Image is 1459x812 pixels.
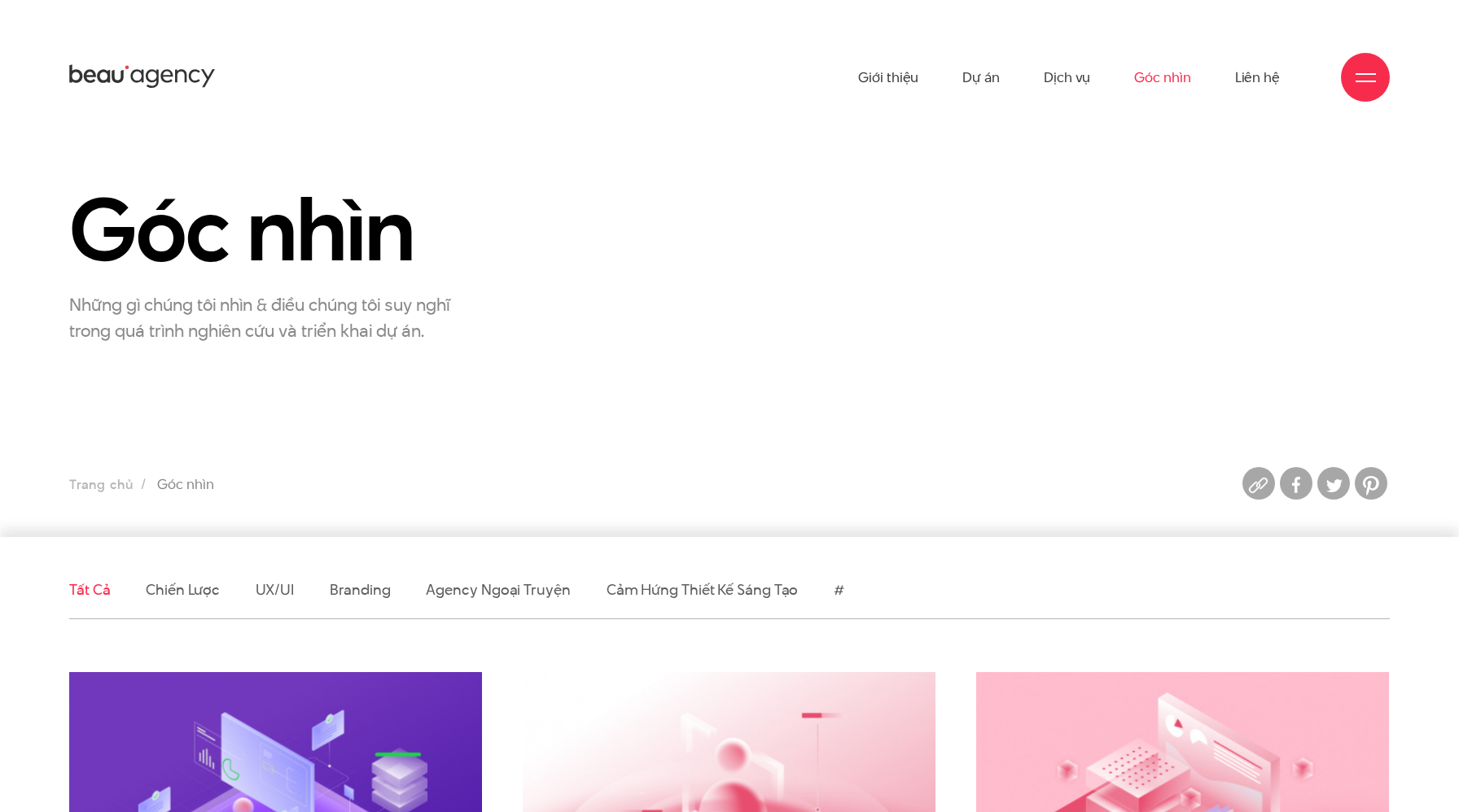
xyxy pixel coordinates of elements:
a: Giới thiệu [858,33,918,122]
a: # [834,579,844,600]
a: Chiến lược [146,579,219,600]
a: Cảm hứng thiết kế sáng tạo [607,579,799,600]
h1: Góc nhìn [69,183,482,277]
a: Dự án [962,33,1000,122]
a: Góc nhìn [1134,33,1190,122]
a: Branding [330,579,390,600]
a: Tất cả [69,579,110,600]
a: UX/UI [256,579,295,600]
p: Những gì chúng tôi nhìn & điều chúng tôi suy nghĩ trong quá trình nghiên cứu và triển khai dự án. [69,291,476,343]
a: Trang chủ [69,475,133,494]
a: Dịch vụ [1044,33,1090,122]
a: Agency ngoại truyện [426,579,570,600]
a: Liên hệ [1235,33,1280,122]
